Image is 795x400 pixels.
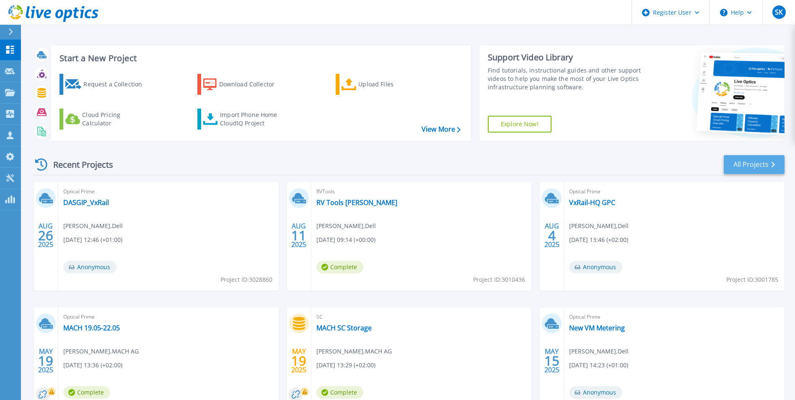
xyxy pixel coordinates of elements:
[38,357,53,364] span: 19
[775,9,783,16] span: SK
[291,357,306,364] span: 19
[291,345,307,376] div: MAY 2025
[316,187,527,196] span: RVTools
[60,74,153,95] a: Request a Collection
[60,109,153,130] a: Cloud Pricing Calculator
[488,116,552,132] a: Explore Now!
[63,187,274,196] span: Optical Prime
[422,125,461,133] a: View More
[569,221,629,231] span: [PERSON_NAME] , Dell
[63,386,110,399] span: Complete
[220,275,272,284] span: Project ID: 3028860
[82,111,149,127] div: Cloud Pricing Calculator
[38,345,54,376] div: MAY 2025
[336,74,429,95] a: Upload Files
[63,361,122,370] span: [DATE] 13:36 (+02:00)
[569,347,629,356] span: [PERSON_NAME] , Dell
[569,324,625,332] a: New VM Metering
[220,111,285,127] div: Import Phone Home CloudIQ Project
[38,220,54,251] div: AUG 2025
[726,275,778,284] span: Project ID: 3001785
[488,52,643,63] div: Support Video Library
[63,324,120,332] a: MACH 19.05-22.05
[316,361,375,370] span: [DATE] 13:29 (+02:00)
[197,74,291,95] a: Download Collector
[548,232,556,239] span: 4
[544,357,559,364] span: 15
[291,220,307,251] div: AUG 2025
[544,345,560,376] div: MAY 2025
[358,76,425,93] div: Upload Files
[316,312,527,322] span: SC
[316,221,376,231] span: [PERSON_NAME] , Dell
[63,198,109,207] a: DASGIP_VxRail
[63,347,139,356] span: [PERSON_NAME] , MACH AG
[316,198,397,207] a: RV Tools [PERSON_NAME]
[63,235,122,244] span: [DATE] 12:46 (+01:00)
[569,312,779,322] span: Optical Prime
[569,386,622,399] span: Anonymous
[60,54,460,63] h3: Start a New Project
[63,261,117,273] span: Anonymous
[316,347,392,356] span: [PERSON_NAME] , MACH AG
[569,198,615,207] a: VxRail-HQ GPC
[83,76,150,93] div: Request a Collection
[291,232,306,239] span: 11
[316,235,375,244] span: [DATE] 09:14 (+00:00)
[316,386,363,399] span: Complete
[569,235,628,244] span: [DATE] 13:46 (+02:00)
[316,261,363,273] span: Complete
[32,154,124,175] div: Recent Projects
[63,221,123,231] span: [PERSON_NAME] , Dell
[38,232,53,239] span: 26
[63,312,274,322] span: Optical Prime
[473,275,525,284] span: Project ID: 3010436
[316,324,372,332] a: MACH SC Storage
[569,187,779,196] span: Optical Prime
[544,220,560,251] div: AUG 2025
[569,261,622,273] span: Anonymous
[219,76,286,93] div: Download Collector
[488,66,643,91] div: Find tutorials, instructional guides and other support videos to help you make the most of your L...
[724,155,785,174] a: All Projects
[569,361,628,370] span: [DATE] 14:23 (+01:00)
